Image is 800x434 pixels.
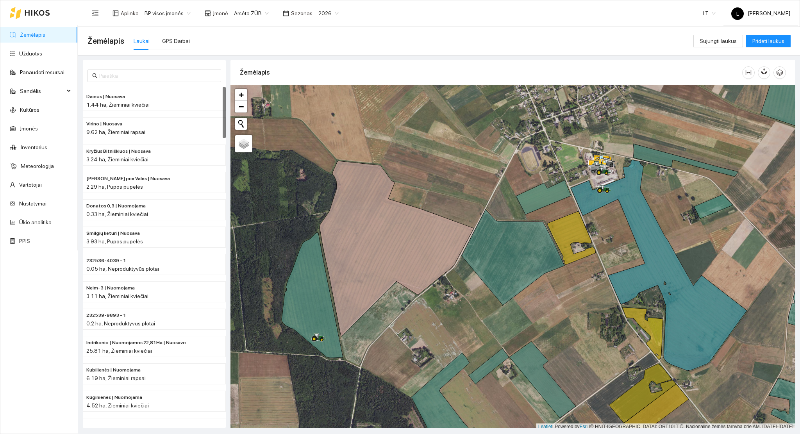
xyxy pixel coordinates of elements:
a: Esri [580,424,588,429]
span: 0.2 ha, Neproduktyvūs plotai [86,320,155,327]
button: column-width [742,66,755,79]
span: 0.05 ha, Neproduktyvūs plotai [86,266,159,272]
span: 3.11 ha, Žieminiai kviečiai [86,293,148,299]
span: shop [205,10,211,16]
div: Žemėlapis [240,61,742,84]
a: Sujungti laukus [693,38,743,44]
span: Rolando prie Valės | Nuosava [86,175,170,182]
span: 232536-4039 - 1 [86,257,126,264]
span: LT [703,7,716,19]
a: Panaudoti resursai [20,69,64,75]
div: GPS Darbai [162,37,190,45]
span: Sandėlis [20,83,64,99]
span: Smilgių keturi | Nuosava [86,230,140,237]
span: 3.24 ha, Žieminiai kviečiai [86,156,148,163]
span: calendar [283,10,289,16]
a: Ūkio analitika [19,219,52,225]
span: Kūginienės | Nuomojama [86,394,142,401]
button: Sujungti laukus [693,35,743,47]
a: Leaflet [538,424,552,429]
span: layout [112,10,119,16]
span: Donatos 0,3 | Nuomojama [86,202,146,210]
a: Inventorius [21,144,47,150]
button: menu-fold [87,5,103,21]
span: 4.52 ha, Žieminiai kviečiai [86,402,149,409]
a: PPIS [19,238,30,244]
span: L [736,7,739,20]
span: Kubilienės | Nuomojama [86,366,141,374]
a: Įmonės [20,125,38,132]
div: | Powered by © HNIT-[GEOGRAPHIC_DATA]; ORT10LT ©, Nacionalinė žemės tarnyba prie AM, [DATE]-[DATE] [536,423,795,430]
span: search [92,73,98,79]
span: Kryžius Bitniškiuos | Nuosava [86,148,151,155]
span: | [589,424,590,429]
span: Arsėta ŽŪB [234,7,269,19]
span: 6.19 ha, Žieminiai rapsai [86,375,146,381]
div: Laukai [134,37,150,45]
span: 232539-9893 - 1 [86,312,126,319]
span: menu-fold [92,10,99,17]
span: 25.81 ha, Žieminiai kviečiai [86,348,152,354]
span: [PERSON_NAME] [731,10,790,16]
span: 0.33 ha, Žieminiai kviečiai [86,211,148,217]
a: Nustatymai [19,200,46,207]
a: Vartotojai [19,182,42,188]
a: Žemėlapis [20,32,45,38]
span: Virino | Nuosava [86,120,122,128]
span: − [239,102,244,111]
span: Įmonė : [213,9,229,18]
span: 1.44 ha, Žieminiai kviečiai [86,102,150,108]
a: Kultūros [20,107,39,113]
span: Sezonas : [291,9,314,18]
span: 3.93 ha, Pupos pupelės [86,238,143,245]
span: BP visos įmonės [145,7,191,19]
a: Zoom out [235,101,247,113]
a: Zoom in [235,89,247,101]
a: Meteorologija [21,163,54,169]
span: Žemėlapis [87,35,124,47]
a: Layers [235,135,252,152]
span: 2.29 ha, Pupos pupelės [86,184,143,190]
a: Užduotys [19,50,42,57]
button: Pridėti laukus [746,35,791,47]
span: + [239,90,244,100]
span: Indrikonio | Nuomojamos 22,81Ha | Nuosavos 3,00 Ha [86,339,191,346]
span: Neim-3 | Nuomojama [86,284,135,292]
span: Pridėti laukus [752,37,784,45]
button: Initiate a new search [235,118,247,130]
span: Dainos | Nuosava [86,93,125,100]
span: 9.62 ha, Žieminiai rapsai [86,129,145,135]
span: Aplinka : [121,9,140,18]
span: Sujungti laukus [700,37,737,45]
a: Pridėti laukus [746,38,791,44]
span: column-width [743,70,754,76]
span: 2026 [318,7,339,19]
input: Paieška [99,71,216,80]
